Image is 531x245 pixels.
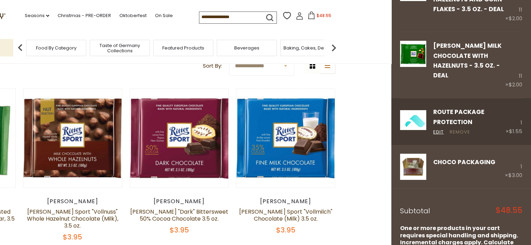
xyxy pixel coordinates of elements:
[162,45,204,51] a: Featured Products
[170,225,189,235] span: $3.95
[155,12,172,20] a: On Sale
[496,207,522,214] span: $48.55
[505,154,522,180] div: 1 ×
[23,198,123,205] div: [PERSON_NAME]
[450,129,470,136] a: Remove
[13,41,27,55] img: previous arrow
[400,107,426,133] img: Green Package Protection
[317,13,331,18] span: $48.55
[433,129,444,136] a: Edit
[130,208,228,223] a: [PERSON_NAME] "Dark" Bittersweet 50% Cocoa Chocolate 3.5 oz.
[327,41,341,55] img: next arrow
[239,208,332,223] a: [PERSON_NAME] Sport "Vollmilch" Chocolate (Milk) 3.5 oz.
[25,12,49,20] a: Seasons
[508,171,522,179] span: $3.00
[236,89,335,187] img: Ritter
[509,81,522,88] span: $2.00
[36,45,76,51] a: Food By Category
[433,41,502,79] a: [PERSON_NAME] Milk Chocolate with Hazelnuts - 3.5 oz. - DEAL
[130,89,229,187] img: Ritter
[236,198,335,205] div: [PERSON_NAME]
[400,41,426,67] img: Ritter Milk Chocolate with Hazelnuts
[203,62,222,70] label: Sort By:
[283,45,338,51] a: Baking, Cakes, Desserts
[400,154,426,180] img: CHOCO Packaging
[433,108,484,126] a: Route Package Protection
[509,128,522,135] span: $1.55
[23,89,122,187] img: Ritter
[509,15,522,22] span: $2.00
[27,208,118,230] a: [PERSON_NAME] Sport "Vollnuss" Whole Hazelnut Chocolate (Milk), 3.5 oz.
[92,43,148,53] a: Taste of Germany Collections
[234,45,259,51] a: Beverages
[63,232,82,242] span: $3.95
[400,107,426,136] a: Green Package Protection
[119,12,146,20] a: Oktoberfest
[400,41,426,89] a: Ritter Milk Chocolate with Hazelnuts
[505,41,522,89] div: 11 ×
[506,107,522,136] div: 1 ×
[433,158,495,166] a: CHOCO Packaging
[305,12,334,22] button: $48.55
[276,225,295,235] span: $3.95
[58,12,111,20] a: Christmas - PRE-ORDER
[400,206,430,216] span: Subtotal
[130,198,229,205] div: [PERSON_NAME]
